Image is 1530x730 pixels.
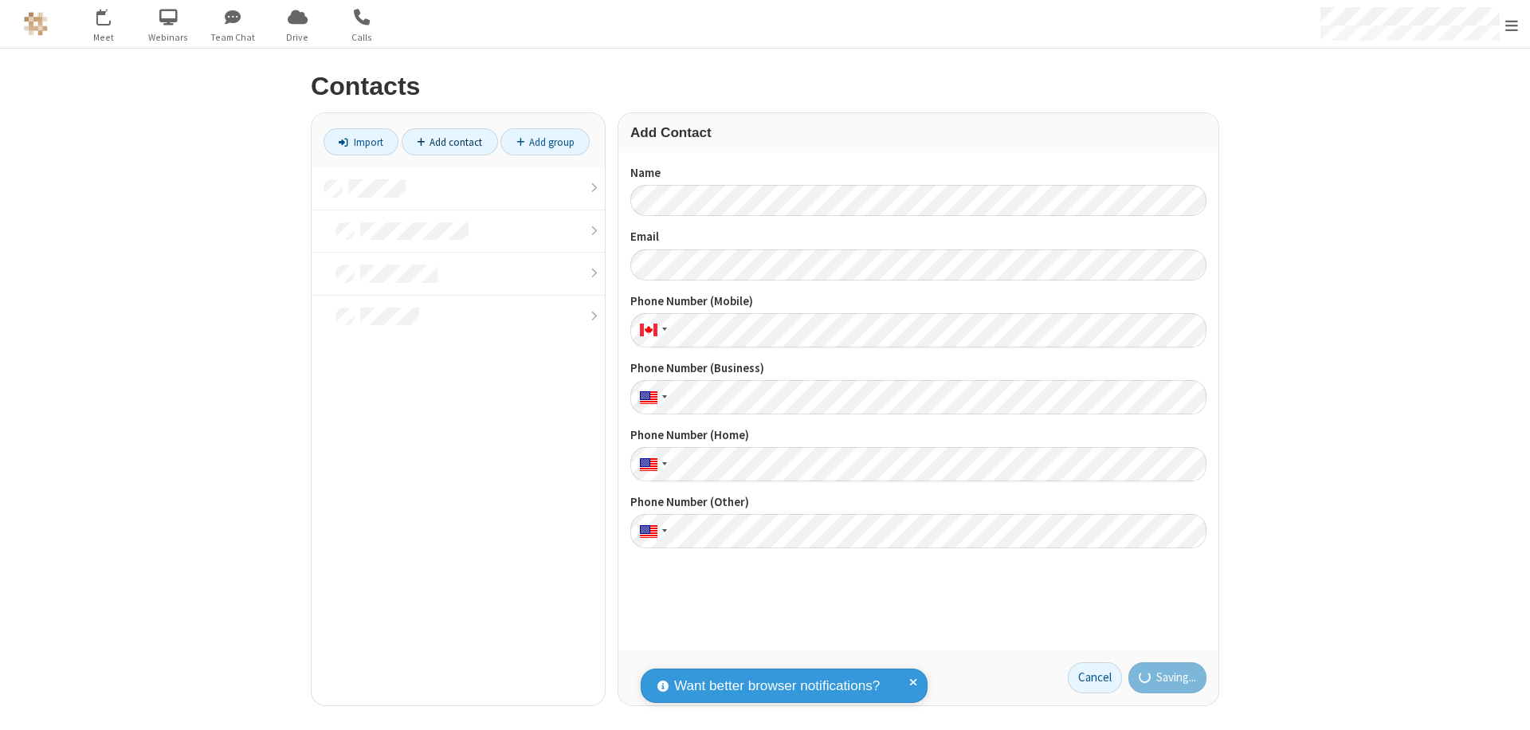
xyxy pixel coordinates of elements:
[630,514,672,548] div: United States: + 1
[630,426,1206,445] label: Phone Number (Home)
[332,30,392,45] span: Calls
[324,128,398,155] a: Import
[402,128,498,155] a: Add contact
[311,73,1219,100] h2: Contacts
[105,9,120,21] div: 12
[1156,669,1196,687] span: Saving...
[203,30,263,45] span: Team Chat
[1068,662,1122,694] a: Cancel
[500,128,590,155] a: Add group
[268,30,328,45] span: Drive
[630,447,672,481] div: United States: + 1
[630,292,1206,311] label: Phone Number (Mobile)
[630,313,672,347] div: Canada: + 1
[1128,662,1207,694] button: Saving...
[630,493,1206,512] label: Phone Number (Other)
[630,125,1206,140] h3: Add Contact
[24,12,48,36] img: QA Selenium DO NOT DELETE OR CHANGE
[630,359,1206,378] label: Phone Number (Business)
[630,228,1206,246] label: Email
[674,676,880,697] span: Want better browser notifications?
[630,380,672,414] div: United States: + 1
[630,164,1206,182] label: Name
[139,30,198,45] span: Webinars
[74,30,134,45] span: Meet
